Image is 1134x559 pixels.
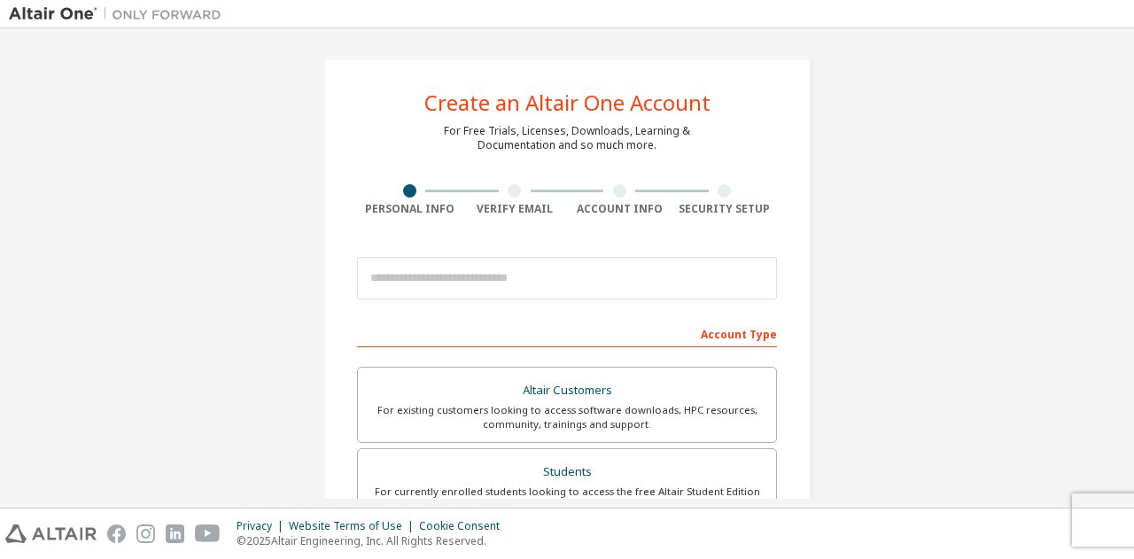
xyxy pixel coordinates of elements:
[289,519,419,533] div: Website Terms of Use
[369,460,765,485] div: Students
[369,378,765,403] div: Altair Customers
[462,202,568,216] div: Verify Email
[237,519,289,533] div: Privacy
[672,202,778,216] div: Security Setup
[9,5,230,23] img: Altair One
[107,524,126,543] img: facebook.svg
[567,202,672,216] div: Account Info
[5,524,97,543] img: altair_logo.svg
[237,533,510,548] p: © 2025 Altair Engineering, Inc. All Rights Reserved.
[419,519,510,533] div: Cookie Consent
[357,202,462,216] div: Personal Info
[424,92,711,113] div: Create an Altair One Account
[369,403,765,431] div: For existing customers looking to access software downloads, HPC resources, community, trainings ...
[444,124,690,152] div: For Free Trials, Licenses, Downloads, Learning & Documentation and so much more.
[357,319,777,347] div: Account Type
[166,524,184,543] img: linkedin.svg
[195,524,221,543] img: youtube.svg
[369,485,765,513] div: For currently enrolled students looking to access the free Altair Student Edition bundle and all ...
[136,524,155,543] img: instagram.svg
